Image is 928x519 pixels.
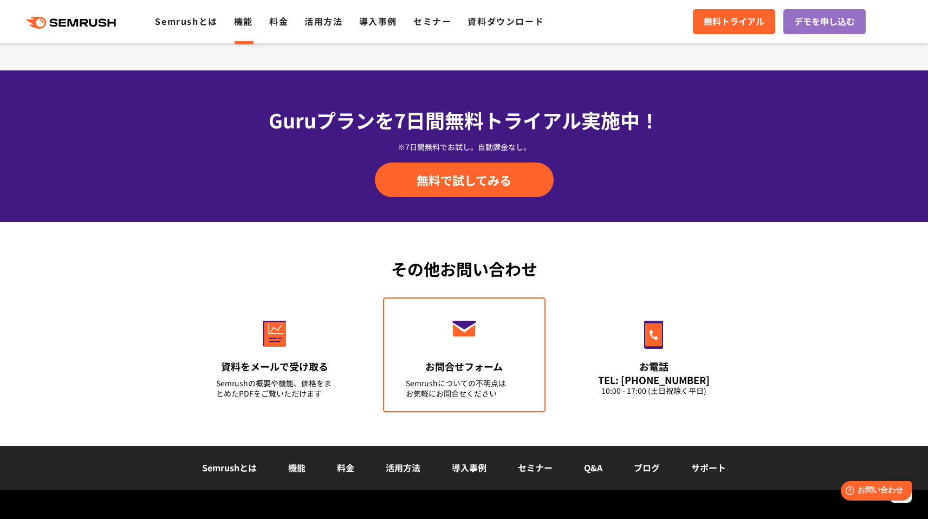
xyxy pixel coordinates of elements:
div: ※7日間無料でお試し。自動課金なし。 [180,141,749,152]
a: サポート [691,461,726,474]
span: デモを申し込む [794,15,855,29]
div: TEL: [PHONE_NUMBER] [595,374,712,386]
div: Semrushについての不明点は お気軽にお問合せください [406,378,523,399]
a: 導入事例 [452,461,486,474]
div: 資料をメールで受け取る [216,360,333,373]
a: ブログ [634,461,660,474]
a: 無料で試してみる [375,163,554,197]
a: Semrushとは [202,461,257,474]
a: 導入事例 [359,15,397,28]
div: その他お問い合わせ [180,257,749,281]
a: セミナー [413,15,451,28]
div: お問合せフォーム [406,360,523,373]
span: 無料トライアル実施中！ [445,106,659,134]
a: 資料ダウンロード [468,15,544,28]
iframe: Help widget launcher [832,477,916,507]
a: 資料をメールで受け取る Semrushの概要や機能、価格をまとめたPDFをご覧いただけます [193,297,356,412]
span: 無料で試してみる [417,172,511,188]
a: 料金 [269,15,288,28]
a: 活用方法 [386,461,420,474]
a: Q&A [584,461,602,474]
a: 無料トライアル [693,9,775,34]
a: デモを申し込む [783,9,866,34]
a: 料金 [337,461,354,474]
a: Semrushとは [155,15,217,28]
a: 活用方法 [304,15,342,28]
div: 10:00 - 17:00 (土日祝除く平日) [595,386,712,396]
div: お電話 [595,360,712,373]
a: セミナー [518,461,553,474]
a: 機能 [234,15,253,28]
span: 無料トライアル [704,15,764,29]
a: お問合せフォーム Semrushについての不明点はお気軽にお問合せください [383,297,546,412]
a: 機能 [288,461,306,474]
div: Guruプランを7日間 [180,105,749,134]
div: Semrushの概要や機能、価格をまとめたPDFをご覧いただけます [216,378,333,399]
